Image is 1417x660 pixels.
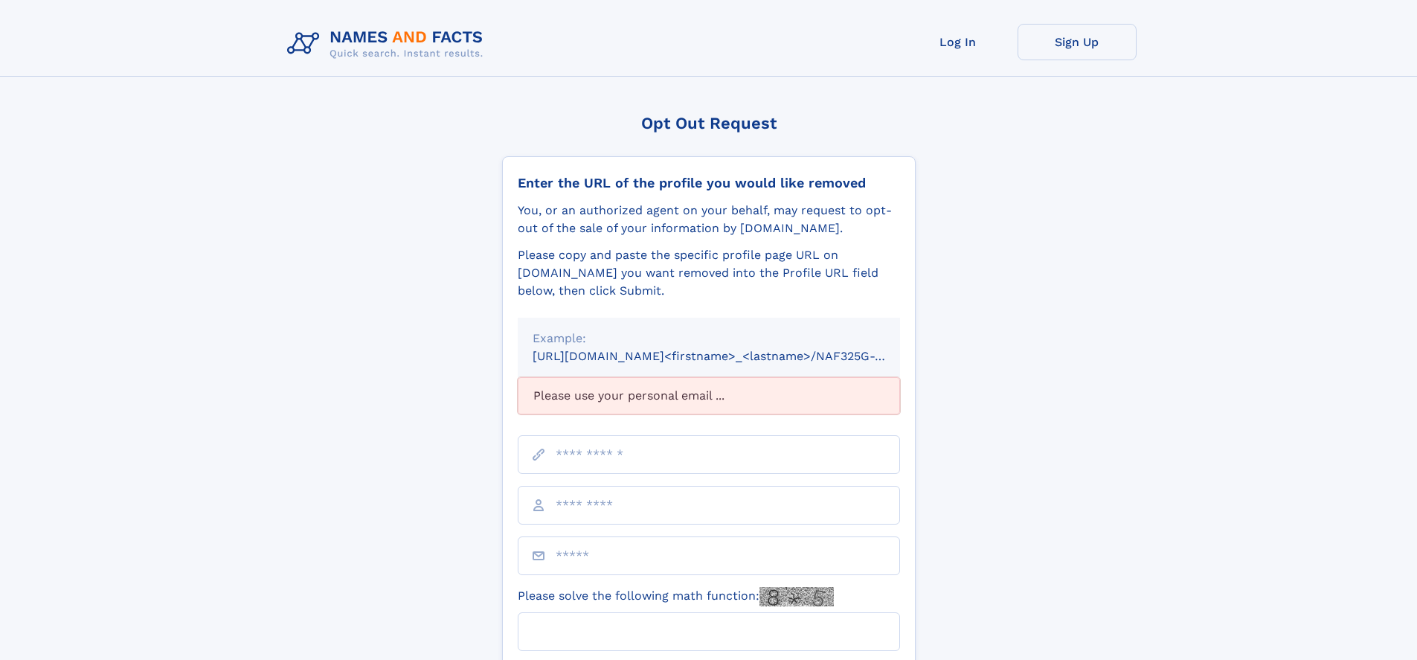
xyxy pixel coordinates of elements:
div: Please copy and paste the specific profile page URL on [DOMAIN_NAME] you want removed into the Pr... [518,246,900,300]
div: Enter the URL of the profile you would like removed [518,175,900,191]
a: Sign Up [1018,24,1137,60]
label: Please solve the following math function: [518,587,834,606]
small: [URL][DOMAIN_NAME]<firstname>_<lastname>/NAF325G-xxxxxxxx [533,349,928,363]
a: Log In [899,24,1018,60]
img: Logo Names and Facts [281,24,495,64]
div: You, or an authorized agent on your behalf, may request to opt-out of the sale of your informatio... [518,202,900,237]
div: Please use your personal email ... [518,377,900,414]
div: Example: [533,330,885,347]
div: Opt Out Request [502,114,916,132]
